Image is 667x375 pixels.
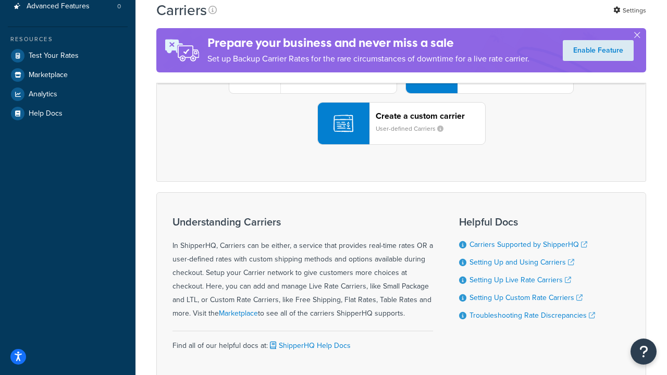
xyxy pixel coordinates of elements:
button: Create a custom carrierUser-defined Carriers [317,102,486,145]
div: Find all of our helpful docs at: [172,331,433,353]
small: User-defined Carriers [376,124,452,133]
a: Enable Feature [563,40,634,61]
img: ad-rules-rateshop-fe6ec290ccb7230408bd80ed9643f0289d75e0ffd9eb532fc0e269fcd187b520.png [156,28,207,72]
button: Open Resource Center [631,339,657,365]
a: Test Your Rates [8,46,128,65]
div: In ShipperHQ, Carriers can be either, a service that provides real-time rates OR a user-defined r... [172,216,433,320]
a: Setting Up and Using Carriers [470,257,574,268]
span: Marketplace [29,71,68,80]
a: Settings [613,3,646,18]
h3: Helpful Docs [459,216,595,228]
span: 0 [117,2,121,11]
a: Help Docs [8,104,128,123]
span: Analytics [29,90,57,99]
span: Test Your Rates [29,52,79,60]
img: icon-carrier-custom-c93b8a24.svg [333,114,353,133]
a: Troubleshooting Rate Discrepancies [470,310,595,321]
a: Analytics [8,85,128,104]
a: Setting Up Live Rate Carriers [470,274,571,285]
p: Set up Backup Carrier Rates for the rare circumstances of downtime for a live rate carrier. [207,52,529,66]
a: Carriers Supported by ShipperHQ [470,239,587,250]
a: Setting Up Custom Rate Carriers [470,292,583,303]
h4: Prepare your business and never miss a sale [207,34,529,52]
h3: Understanding Carriers [172,216,433,228]
a: ShipperHQ Help Docs [268,340,351,351]
span: Help Docs [29,109,63,118]
span: Advanced Features [27,2,90,11]
div: Resources [8,35,128,44]
a: Marketplace [219,308,258,319]
header: Create a custom carrier [376,111,485,121]
a: Marketplace [8,66,128,84]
